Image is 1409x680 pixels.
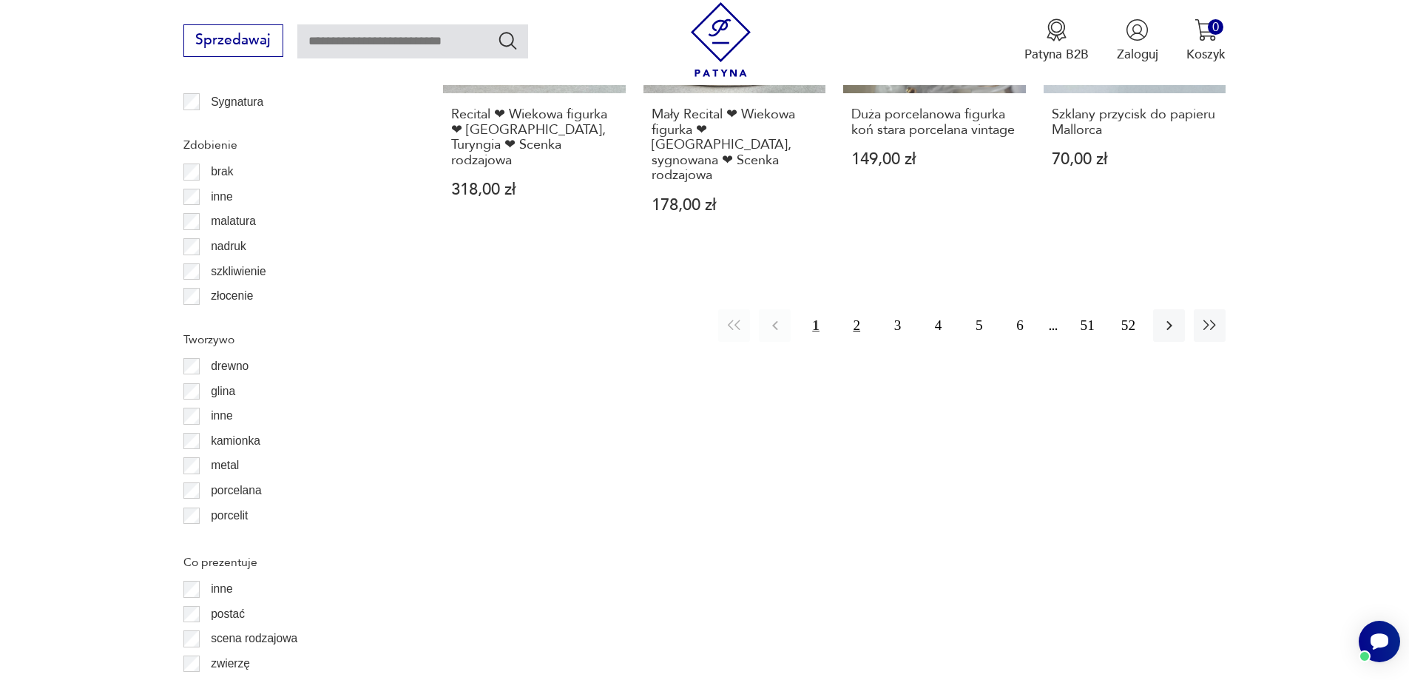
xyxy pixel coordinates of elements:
button: 1 [800,309,831,341]
img: Patyna - sklep z meblami i dekoracjami vintage [683,2,758,77]
h3: Recital ❤ Wiekowa figurka ❤ [GEOGRAPHIC_DATA], Turyngia ❤ Scenka rodzajowa [451,107,618,168]
p: 149,00 zł [851,152,1018,167]
div: 0 [1208,19,1223,35]
button: 2 [841,309,873,341]
p: nadruk [211,237,246,256]
img: Ikona medalu [1045,18,1068,41]
img: Ikonka użytkownika [1126,18,1149,41]
p: 318,00 zł [451,182,618,198]
p: inne [211,406,232,425]
p: porcelit [211,506,248,525]
p: złocenie [211,286,253,306]
h3: Szklany przycisk do papieru Mallorca [1052,107,1218,138]
a: Sprzedawaj [183,36,283,47]
p: scena rodzajowa [211,629,297,648]
p: kamionka [211,431,260,451]
p: Sygnatura [211,92,263,112]
img: Ikona koszyka [1195,18,1217,41]
p: 70,00 zł [1052,152,1218,167]
p: Patyna B2B [1024,46,1089,63]
button: 6 [1004,309,1035,341]
p: malatura [211,212,256,231]
p: Zdobienie [183,135,401,155]
button: Zaloguj [1117,18,1158,63]
p: metal [211,456,239,475]
button: 5 [963,309,995,341]
button: 51 [1072,309,1104,341]
button: 52 [1112,309,1144,341]
p: zwierzę [211,654,250,673]
p: Co prezentuje [183,553,401,572]
button: Szukaj [497,30,518,51]
h3: Mały Recital ❤ Wiekowa figurka ❤ [GEOGRAPHIC_DATA], sygnowana ❤ Scenka rodzajowa [652,107,818,183]
button: 4 [922,309,954,341]
p: brak [211,162,233,181]
p: glina [211,382,235,401]
p: porcelana [211,481,262,500]
p: drewno [211,357,249,376]
iframe: Smartsupp widget button [1359,621,1400,662]
p: szkliwienie [211,262,266,281]
button: 0Koszyk [1186,18,1226,63]
p: Koszyk [1186,46,1226,63]
p: inne [211,579,232,599]
button: Sprzedawaj [183,24,283,57]
h3: Duża porcelanowa figurka koń stara porcelana vintage [851,107,1018,138]
a: Ikona medaluPatyna B2B [1024,18,1089,63]
p: Zaloguj [1117,46,1158,63]
p: postać [211,605,245,624]
p: inne [211,187,232,206]
p: 178,00 zł [652,198,818,213]
button: Patyna B2B [1024,18,1089,63]
p: Tworzywo [183,330,401,349]
button: 3 [882,309,913,341]
p: steatyt [211,531,245,550]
